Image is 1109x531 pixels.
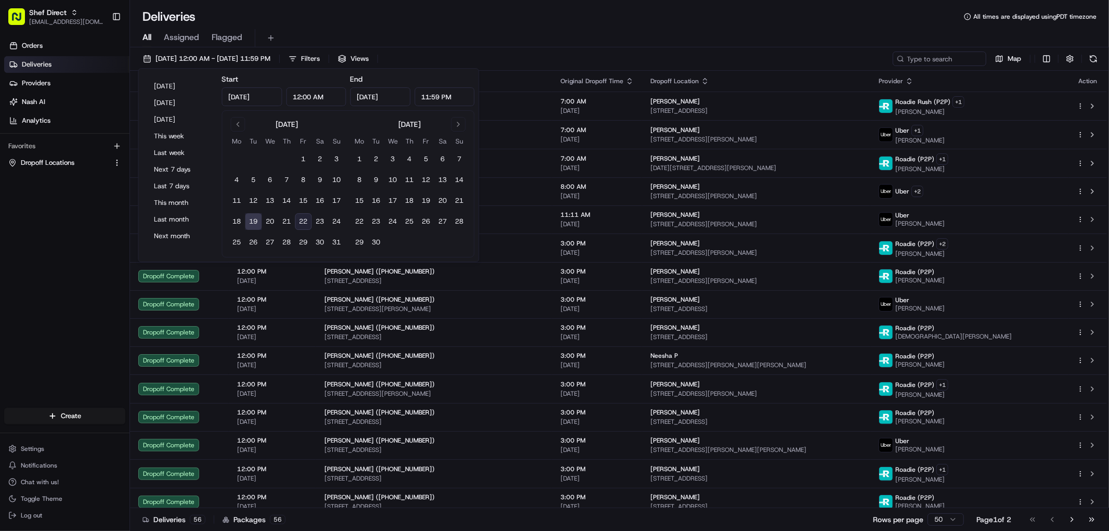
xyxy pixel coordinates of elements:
button: Shef Direct[EMAIL_ADDRESS][DOMAIN_NAME] [4,4,108,29]
span: 8:00 AM [560,183,634,191]
span: Roadie (P2P) [895,352,934,360]
button: 19 [245,213,262,230]
span: [PERSON_NAME] [650,323,700,332]
button: 25 [401,213,418,230]
a: Nash AI [4,94,129,110]
button: 30 [312,234,329,251]
span: API Documentation [98,204,167,215]
span: Uber [895,437,909,445]
img: roadie-logo-v2.jpg [879,354,893,367]
span: Shef Support [32,161,73,170]
th: Tuesday [245,136,262,147]
span: [DATE] [560,305,634,313]
span: [DATE][STREET_ADDRESS][PERSON_NAME] [650,164,862,172]
span: [PERSON_NAME] [895,219,945,228]
span: [STREET_ADDRESS] [324,277,544,285]
input: Date [222,87,282,106]
img: roadie-logo-v2.jpg [879,99,893,113]
span: [PERSON_NAME] [650,295,700,304]
span: [DEMOGRAPHIC_DATA][PERSON_NAME] [895,332,1012,341]
button: +2 [936,238,948,250]
th: Friday [418,136,435,147]
input: Time [286,87,346,106]
span: [DATE] [237,446,308,454]
span: Dropoff Locations [21,158,74,167]
th: Wednesday [262,136,279,147]
button: 28 [279,234,295,251]
div: 📗 [10,205,19,214]
input: Type to search [893,51,986,66]
span: [STREET_ADDRESS][PERSON_NAME] [650,220,862,228]
span: [STREET_ADDRESS] [650,107,862,115]
span: [DATE] [237,333,308,341]
span: 3:00 PM [560,267,634,276]
button: 8 [295,172,312,188]
button: Next month [149,229,212,243]
button: 25 [229,234,245,251]
span: Filters [301,54,320,63]
span: Deliveries [22,60,51,69]
span: 3:00 PM [560,352,634,360]
span: Roadie (P2P) [895,240,934,248]
button: +1 [936,153,948,165]
span: Dropoff Location [650,77,699,85]
img: uber-new-logo.jpeg [879,297,893,311]
span: 3:00 PM [560,408,634,417]
button: 8 [351,172,368,188]
span: 3:00 PM [560,239,634,248]
button: 22 [351,213,368,230]
span: [PERSON_NAME] [650,211,700,219]
span: [DATE] [560,446,634,454]
p: Welcome 👋 [10,42,189,58]
button: Start new chat [177,102,189,115]
span: [PERSON_NAME] ([PHONE_NUMBER]) [324,380,435,388]
button: 13 [435,172,451,188]
span: [EMAIL_ADDRESS][DOMAIN_NAME] [29,18,103,26]
button: This week [149,129,212,144]
span: [DATE] [560,277,634,285]
span: All times are displayed using PDT timezone [973,12,1097,21]
button: 4 [401,151,418,167]
button: 12 [418,172,435,188]
span: [STREET_ADDRESS][PERSON_NAME][PERSON_NAME] [650,361,862,369]
span: [DATE] [560,107,634,115]
span: [DATE] [237,305,308,313]
button: 15 [295,192,312,209]
span: 3:00 PM [560,465,634,473]
button: Shef Direct [29,7,67,18]
span: [PERSON_NAME] [650,267,700,276]
span: [PERSON_NAME] [895,304,945,313]
div: [DATE] [276,119,298,129]
span: [DATE] [560,249,634,257]
img: uber-new-logo.jpeg [879,438,893,452]
span: [STREET_ADDRESS][PERSON_NAME] [650,277,862,285]
th: Sunday [451,136,468,147]
a: Dropoff Locations [8,158,109,167]
img: roadie-logo-v2.jpg [879,269,893,283]
div: Start new chat [47,99,171,110]
th: Monday [351,136,368,147]
span: [PERSON_NAME] ([PHONE_NUMBER]) [324,267,435,276]
button: 29 [351,234,368,251]
th: Thursday [279,136,295,147]
button: This month [149,196,212,210]
span: [PERSON_NAME] [895,165,948,173]
span: [STREET_ADDRESS] [324,361,544,369]
span: Neesha P [650,352,678,360]
label: Start [222,74,239,84]
button: Refresh [1086,51,1101,66]
button: [DATE] [149,96,212,110]
button: 10 [329,172,345,188]
span: [STREET_ADDRESS] [650,305,862,313]
span: Pylon [103,230,126,238]
button: +1 [911,125,923,136]
span: [DATE] [237,390,308,398]
span: [PERSON_NAME] [650,239,700,248]
span: 7:00 AM [560,97,634,106]
button: 18 [229,213,245,230]
span: [STREET_ADDRESS][PERSON_NAME] [650,192,862,200]
a: Orders [4,37,129,54]
span: [PERSON_NAME] [650,97,700,106]
button: 2 [368,151,385,167]
button: [DATE] 12:00 AM - [DATE] 11:59 PM [138,51,275,66]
